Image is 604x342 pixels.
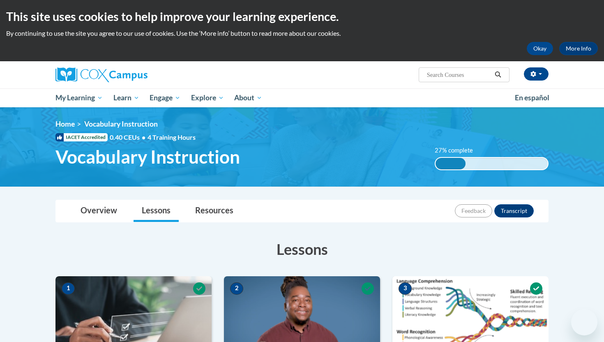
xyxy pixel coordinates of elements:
[571,309,597,335] iframe: Button to launch messaging window
[110,133,148,142] span: 0.40 CEUs
[72,200,125,222] a: Overview
[399,282,412,295] span: 3
[148,133,196,141] span: 4 Training Hours
[509,89,555,106] a: En español
[559,42,598,55] a: More Info
[150,93,180,103] span: Engage
[186,88,229,107] a: Explore
[55,120,75,128] a: Home
[230,282,243,295] span: 2
[43,88,561,107] div: Main menu
[492,70,504,80] button: Search
[113,93,139,103] span: Learn
[455,204,492,217] button: Feedback
[436,158,466,169] div: 27% complete
[234,93,262,103] span: About
[55,67,148,82] img: Cox Campus
[229,88,268,107] a: About
[55,146,240,168] span: Vocabulary Instruction
[134,200,179,222] a: Lessons
[55,133,108,141] span: IACET Accredited
[62,282,75,295] span: 1
[6,29,598,38] p: By continuing to use the site you agree to our use of cookies. Use the ‘More info’ button to read...
[527,42,553,55] button: Okay
[524,67,549,81] button: Account Settings
[84,120,158,128] span: Vocabulary Instruction
[55,239,549,259] h3: Lessons
[55,67,212,82] a: Cox Campus
[515,93,549,102] span: En español
[55,93,103,103] span: My Learning
[50,88,108,107] a: My Learning
[187,200,242,222] a: Resources
[144,88,186,107] a: Engage
[494,204,534,217] button: Transcript
[6,8,598,25] h2: This site uses cookies to help improve your learning experience.
[191,93,224,103] span: Explore
[426,70,492,80] input: Search Courses
[435,146,482,155] label: 27% complete
[142,133,145,141] span: •
[108,88,145,107] a: Learn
